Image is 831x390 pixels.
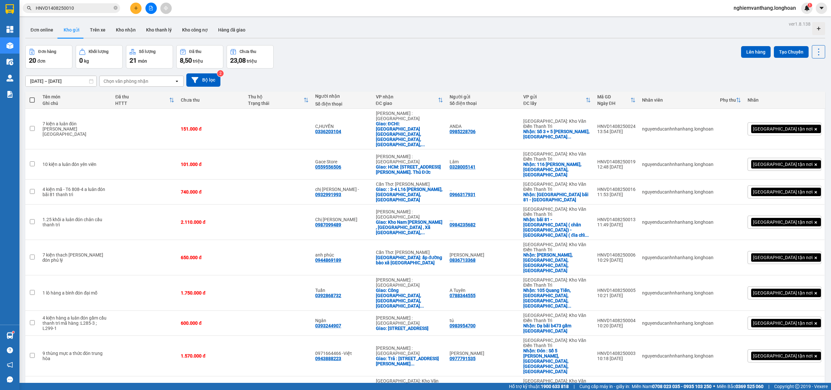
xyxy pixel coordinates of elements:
div: nguyenducanhnhanhang.longhoan [642,255,713,260]
div: anh phúc [315,252,369,258]
div: Nhận: Liêm Chính, Phu Ly, Hà Nam, Vietnam [523,252,591,273]
div: ĐC giao [376,101,438,106]
div: 0336203104 [315,129,341,134]
span: [GEOGRAPHIC_DATA] tận nơi [753,255,812,260]
img: dashboard-icon [6,26,13,33]
div: 4 kiện mã - T6 808-4 a luân đón bãi 81 thanh trì [43,187,109,197]
div: 13:54 [DATE] [597,129,636,134]
div: 740.000 đ [181,189,242,195]
strong: 0369 525 060 [736,384,763,389]
button: Kho thanh lý [141,22,177,38]
div: Trạng thái [248,101,304,106]
div: Giao: ấp đường bào xã Dương tơ phú quốc kiên Giang [376,255,443,265]
div: 0984235682 [450,222,476,227]
div: chị PHương Anh - [315,187,369,192]
span: file-add [149,6,153,10]
th: Toggle SortBy [112,92,178,109]
sup: 1 [808,3,812,7]
span: kg [84,58,89,64]
div: Giao: 214 Tân Khai q11 [376,326,443,331]
div: Giao: HCM: 11 Đường Số 39, An Khánh, Q2, TP. Thủ Đức [376,164,443,175]
div: [PERSON_NAME] : [GEOGRAPHIC_DATA] [376,346,443,356]
span: món [138,58,147,64]
img: warehouse-icon [6,58,13,65]
div: Trần Kiên [450,351,517,356]
div: Tên món [43,94,109,99]
span: copyright [795,384,800,389]
div: 0977791535 [450,356,476,361]
div: [PERSON_NAME] : [GEOGRAPHIC_DATA] [376,111,443,121]
button: Kho gửi [58,22,85,38]
div: 10:29 [DATE] [597,258,636,263]
div: Cần Thơ: [PERSON_NAME] [376,250,443,255]
button: Tạo Chuyến [774,46,809,58]
div: 0559556506 [315,164,341,170]
div: 0932991993 [315,192,341,197]
div: Khối lượng [89,49,108,54]
div: Số điện thoại [315,101,369,107]
div: nguyenducanhnhanhang.longhoan [642,220,713,225]
span: ⚪️ [713,385,715,388]
div: Ngày ĐH [597,101,630,106]
div: Cần Thơ: [PERSON_NAME] [376,182,443,187]
span: ... [585,233,589,238]
div: 0983954700 [450,323,476,328]
div: Giao: : 3-4 L16 Huỳnh Thúc Kháng, Rạch Giá, Kiên Giang [376,187,443,202]
input: Select a date range. [26,76,96,86]
div: 650.000 đ [181,255,242,260]
div: [GEOGRAPHIC_DATA]: Kho Văn Điển Thanh Trì [523,151,591,162]
span: Cung cấp máy in - giấy in: [579,383,630,390]
div: HTTT [115,101,169,106]
th: Toggle SortBy [373,92,446,109]
span: triệu [247,58,257,64]
div: 12:48 [DATE] [597,164,636,170]
img: warehouse-icon [6,75,13,82]
div: 0943888223 [315,356,341,361]
span: aim [164,6,168,10]
button: Kho công nợ [177,22,213,38]
div: Chưa thu [240,49,256,54]
button: Khối lượng0kg [76,45,123,69]
th: Toggle SortBy [594,92,639,109]
div: 7 kiện a luân đón gia thụy [43,121,109,137]
span: [GEOGRAPHIC_DATA] tận nơi [753,219,812,225]
div: 0944869189 [315,258,341,263]
div: Số điện thoại [450,101,517,106]
span: 23,08 [230,57,246,64]
div: 11:53 [DATE] [597,192,636,197]
div: 10 kiện a luân đón yên viên [43,162,109,167]
img: icon-new-feature [804,5,810,11]
span: 8,50 [180,57,192,64]
div: Phụ thu [720,97,736,103]
div: [GEOGRAPHIC_DATA]: Kho Văn Điển Thanh Trì [523,182,591,192]
span: [GEOGRAPHIC_DATA] tận nơi [753,161,812,167]
span: close-circle [114,5,118,11]
div: VP nhận [376,94,438,99]
div: 151.000 đ [181,126,242,132]
div: .. [450,187,517,192]
span: caret-down [819,5,825,11]
button: Đơn online [25,22,58,38]
img: warehouse-icon [6,332,13,339]
div: Nhận: bãi 81 - thanh trì ( chân cầu Thanh trì) - hà nội ( đia chỉ lấy hàng) [523,217,591,238]
div: C,HUYỀN [315,124,369,129]
div: 9 thùng mực a thức đón trung hòa [43,351,109,361]
div: nguyenducanhnhanhang.longhoan [642,162,713,167]
sup: 2 [217,70,224,77]
strong: 0708 023 035 - 0935 103 250 [652,384,712,389]
span: ... [411,361,415,366]
th: Toggle SortBy [245,92,312,109]
button: Lên hàng [741,46,771,58]
span: [GEOGRAPHIC_DATA] tận nơi [753,290,812,296]
div: HNVD1408250004 [597,318,636,323]
div: nguyenducanhnhanhang.longhoan [642,189,713,195]
div: 1.750.000 đ [181,290,242,296]
div: HNVD1408250019 [597,159,636,164]
span: message [7,376,13,383]
th: Toggle SortBy [520,92,594,109]
div: Chưa thu [181,97,242,103]
div: ANDA [450,124,517,129]
div: 10:20 [DATE] [597,323,636,328]
div: 0985228706 [450,129,476,134]
span: ... [421,230,425,235]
